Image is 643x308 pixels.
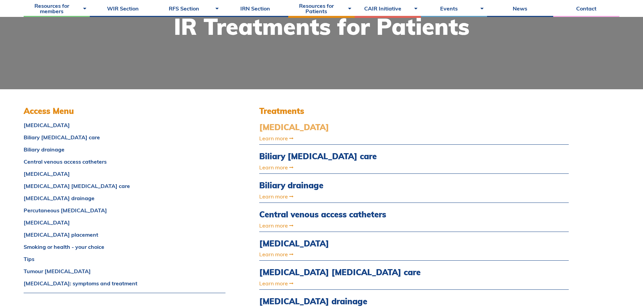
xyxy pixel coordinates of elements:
[259,106,569,116] h3: Treatments
[259,122,476,132] a: [MEDICAL_DATA]
[259,223,476,228] a: Learn more
[24,244,225,250] a: Smoking or health - your choice
[259,239,476,248] a: [MEDICAL_DATA]
[24,147,225,152] a: Biliary drainage
[24,106,225,116] h3: Access Menu
[259,210,476,219] a: Central venous access catheters
[24,268,225,274] a: Tumour [MEDICAL_DATA]
[259,281,476,286] a: Learn more
[24,171,225,176] a: [MEDICAL_DATA]
[24,122,225,128] a: [MEDICAL_DATA]
[259,194,476,199] a: Learn more
[259,151,476,161] a: Biliary [MEDICAL_DATA] care
[259,136,476,141] a: Learn more
[174,15,470,38] h1: IR Treatments for Patients
[24,159,225,164] a: Central venous access catheters
[259,267,476,277] a: [MEDICAL_DATA] [MEDICAL_DATA] care
[24,195,225,201] a: [MEDICAL_DATA] drainage
[259,165,476,170] a: Learn more
[259,297,476,306] a: [MEDICAL_DATA] drainage
[24,135,225,140] a: Biliary [MEDICAL_DATA] care
[24,208,225,213] a: Percutaneous [MEDICAL_DATA]
[259,252,476,257] a: Learn more
[24,256,225,262] a: Tips
[259,181,476,190] a: Biliary drainage
[24,220,225,225] a: [MEDICAL_DATA]
[24,232,225,237] a: [MEDICAL_DATA] placement
[24,183,225,189] a: [MEDICAL_DATA] [MEDICAL_DATA] care
[24,281,225,286] a: [MEDICAL_DATA]: symptoms and treatment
